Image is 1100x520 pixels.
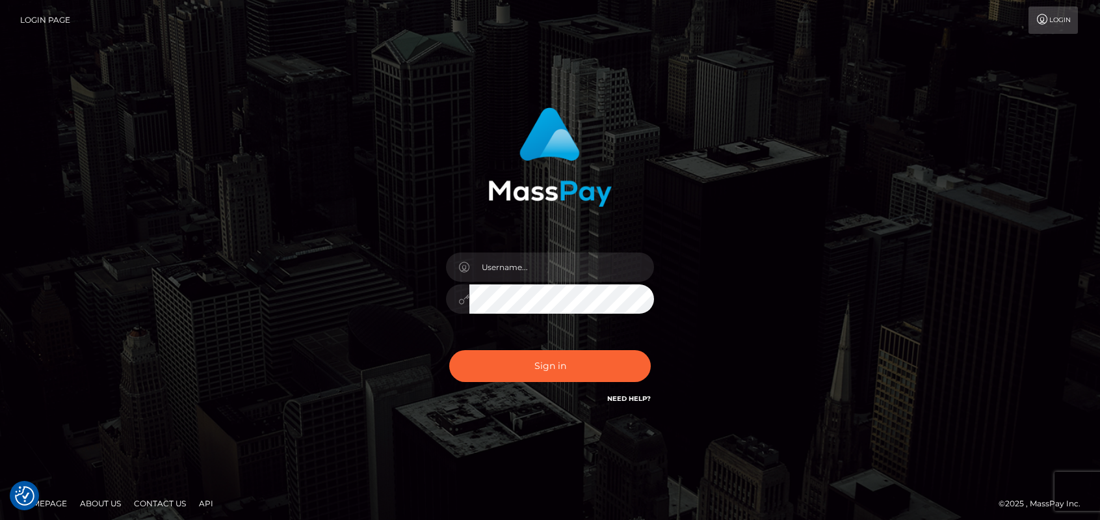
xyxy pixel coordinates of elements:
[15,486,34,506] button: Consent Preferences
[449,350,651,382] button: Sign in
[1028,7,1078,34] a: Login
[14,493,72,513] a: Homepage
[194,493,218,513] a: API
[999,497,1090,511] div: © 2025 , MassPay Inc.
[469,253,654,282] input: Username...
[488,107,612,207] img: MassPay Login
[607,394,651,403] a: Need Help?
[129,493,191,513] a: Contact Us
[15,486,34,506] img: Revisit consent button
[20,7,70,34] a: Login Page
[75,493,126,513] a: About Us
